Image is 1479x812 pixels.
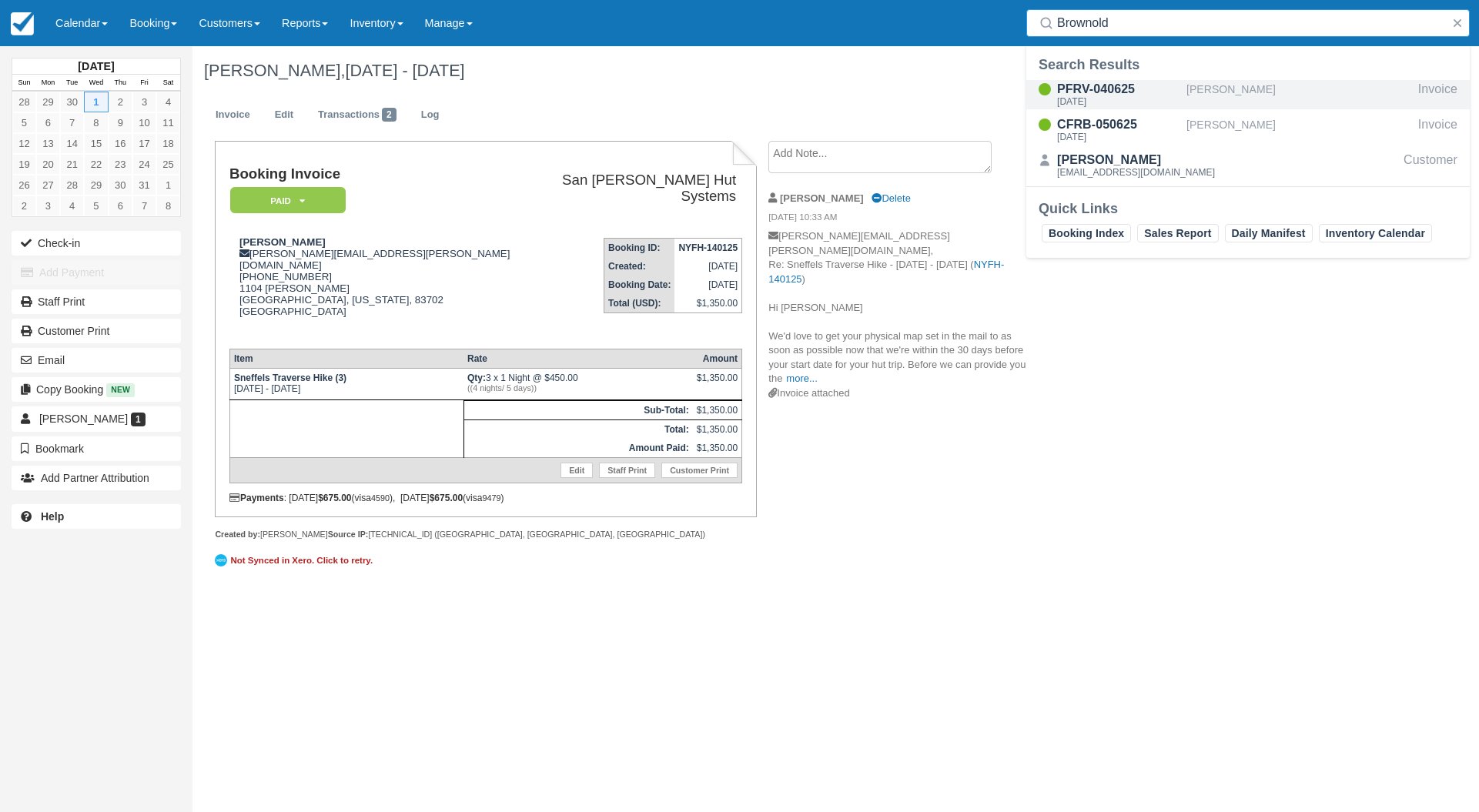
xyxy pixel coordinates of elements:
[229,236,527,336] div: [PERSON_NAME][EMAIL_ADDRESS][PERSON_NAME][DOMAIN_NAME] [PHONE_NUMBER] 1104 [PERSON_NAME] [GEOGRAP...
[1039,199,1457,218] div: Quick Links
[1057,97,1180,106] div: [DATE]
[204,62,1290,80] h1: [PERSON_NAME],
[36,133,60,154] a: 13
[12,92,36,112] a: 28
[693,419,742,439] td: $1,350.00
[1039,55,1457,74] div: Search Results
[604,294,675,313] th: Total (USD):
[204,100,262,130] a: Invoice
[482,493,500,503] small: 9479
[39,413,128,425] span: [PERSON_NAME]
[328,530,369,539] strong: Source IP:
[599,463,655,478] a: Staff Print
[371,493,390,503] small: 4590
[84,112,108,133] a: 8
[1026,115,1470,145] a: CFRB-050625[DATE][PERSON_NAME]Invoice
[109,112,132,133] a: 9
[229,493,284,503] strong: Payments
[1418,115,1457,145] div: Invoice
[467,373,486,383] strong: Qty
[604,239,675,258] th: Booking ID:
[697,373,738,396] div: $1,350.00
[60,195,84,216] a: 4
[693,400,742,419] td: $1,350.00
[768,259,1004,285] a: NYFH-140125
[239,236,326,248] strong: [PERSON_NAME]
[12,289,181,314] a: Staff Print
[12,75,36,92] th: Sun
[132,112,156,133] a: 10
[229,349,463,368] th: Item
[1137,224,1218,242] a: Sales Report
[84,195,108,216] a: 5
[109,195,132,216] a: 6
[768,229,1028,386] p: [PERSON_NAME][EMAIL_ADDRESS][PERSON_NAME][DOMAIN_NAME], Re: Sneffels Traverse Hike - [DATE] - [DA...
[84,75,108,92] th: Wed
[560,463,593,478] a: Edit
[674,276,741,294] td: [DATE]
[463,419,693,439] th: Total:
[229,493,742,503] div: : [DATE] (visa ), [DATE] (visa )
[678,242,738,253] strong: NYFH-140125
[156,195,180,216] a: 8
[109,92,132,112] a: 2
[229,368,463,399] td: [DATE] - [DATE]
[463,439,693,458] th: Amount Paid:
[1057,80,1180,99] div: PFRV-040625
[60,154,84,175] a: 21
[12,319,181,343] a: Customer Print
[109,175,132,195] a: 30
[84,133,108,154] a: 15
[12,348,181,373] button: Email
[12,377,181,402] button: Copy Booking New
[1026,151,1470,180] a: [PERSON_NAME][EMAIL_ADDRESS][DOMAIN_NAME]Customer
[604,276,675,294] th: Booking Date:
[60,133,84,154] a: 14
[1319,224,1432,242] a: Inventory Calendar
[60,92,84,112] a: 30
[306,100,408,130] a: Transactions2
[1042,224,1131,242] a: Booking Index
[215,530,260,539] strong: Created by:
[463,349,693,368] th: Rate
[36,195,60,216] a: 3
[410,100,451,130] a: Log
[84,154,108,175] a: 22
[229,166,527,182] h1: Booking Invoice
[604,257,675,276] th: Created:
[382,108,397,122] span: 2
[132,175,156,195] a: 31
[768,386,1028,401] div: Invoice attached
[12,195,36,216] a: 2
[674,257,741,276] td: [DATE]
[215,552,376,569] a: Not Synced in Xero. Click to retry.
[1186,115,1412,145] div: [PERSON_NAME]
[12,133,36,154] a: 12
[693,349,742,368] th: Amount
[661,463,738,478] a: Customer Print
[109,75,132,92] th: Thu
[132,92,156,112] a: 3
[674,294,741,313] td: $1,350.00
[1186,80,1412,109] div: [PERSON_NAME]
[156,133,180,154] a: 18
[463,400,693,419] th: Sub-Total:
[36,154,60,175] a: 20
[156,154,180,175] a: 25
[156,75,180,92] th: Sat
[109,133,132,154] a: 16
[12,466,181,490] button: Add Partner Attribution
[1404,151,1457,180] div: Customer
[156,175,180,195] a: 1
[229,186,340,215] a: Paid
[1026,80,1470,109] a: PFRV-040625[DATE][PERSON_NAME]Invoice
[106,383,135,396] span: New
[318,493,351,503] strong: $675.00
[12,231,181,256] button: Check-in
[1057,9,1445,37] input: Search ( / )
[36,75,60,92] th: Mon
[36,112,60,133] a: 6
[60,75,84,92] th: Tue
[693,439,742,458] td: $1,350.00
[1418,80,1457,109] div: Invoice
